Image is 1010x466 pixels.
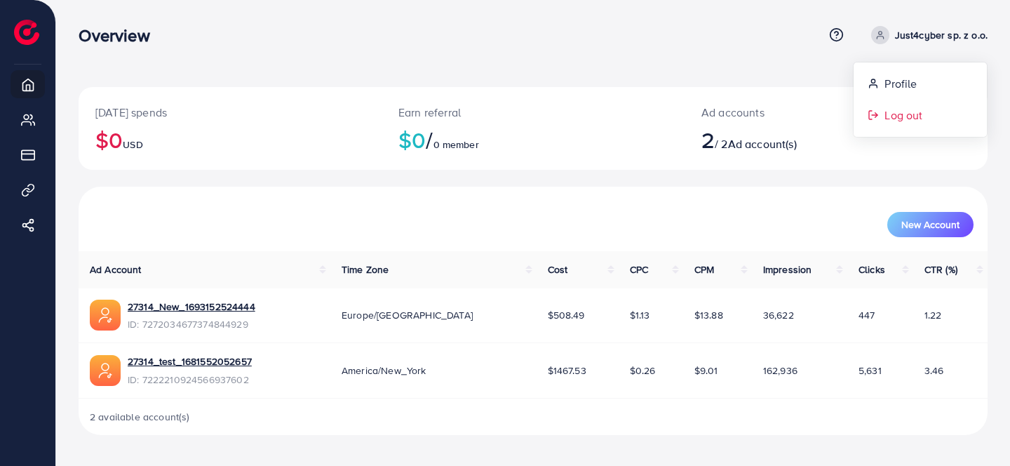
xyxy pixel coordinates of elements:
span: CPC [630,262,648,277]
ul: Just4cyber sp. z o.o. [853,62,988,138]
p: [DATE] spends [95,104,365,121]
a: 27314_New_1693152524444 [128,300,255,314]
iframe: Chat [950,403,999,455]
button: New Account [887,212,974,237]
span: Europe/[GEOGRAPHIC_DATA] [342,308,473,322]
a: 27314_test_1681552052657 [128,354,252,368]
span: Impression [763,262,812,277]
span: 447 [858,308,875,322]
span: Cost [548,262,568,277]
span: Time Zone [342,262,389,277]
a: Just4cyber sp. z o.o. [866,26,988,44]
span: USD [123,138,142,152]
img: ic-ads-acc.e4c84228.svg [90,355,121,386]
span: $9.01 [694,364,718,378]
span: / [426,124,433,156]
span: 5,631 [858,364,882,378]
span: $13.88 [694,308,723,322]
span: 2 available account(s) [90,410,190,424]
span: Ad Account [90,262,142,277]
span: Log out [884,107,922,124]
p: Ad accounts [701,104,895,121]
span: New Account [901,220,959,229]
span: $1.13 [630,308,650,322]
span: 36,622 [763,308,794,322]
h2: $0 [398,126,668,153]
span: 0 member [433,138,479,152]
span: $508.49 [548,308,585,322]
p: Just4cyber sp. z o.o. [895,27,988,44]
span: Profile [884,75,917,92]
h2: / 2 [701,126,895,153]
span: 3.46 [924,364,944,378]
span: ID: 7222210924566937602 [128,373,252,387]
span: 162,936 [763,364,797,378]
span: Ad account(s) [728,136,797,152]
span: America/New_York [342,364,426,378]
p: Earn referral [398,104,668,121]
h2: $0 [95,126,365,153]
img: ic-ads-acc.e4c84228.svg [90,300,121,331]
span: CTR (%) [924,262,957,277]
span: $0.26 [630,364,656,378]
span: 1.22 [924,308,942,322]
h3: Overview [79,25,161,46]
span: Clicks [858,262,885,277]
span: $1467.53 [548,364,586,378]
span: ID: 7272034677374844929 [128,317,255,331]
span: 2 [701,124,715,156]
img: logo [14,20,39,45]
span: CPM [694,262,714,277]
